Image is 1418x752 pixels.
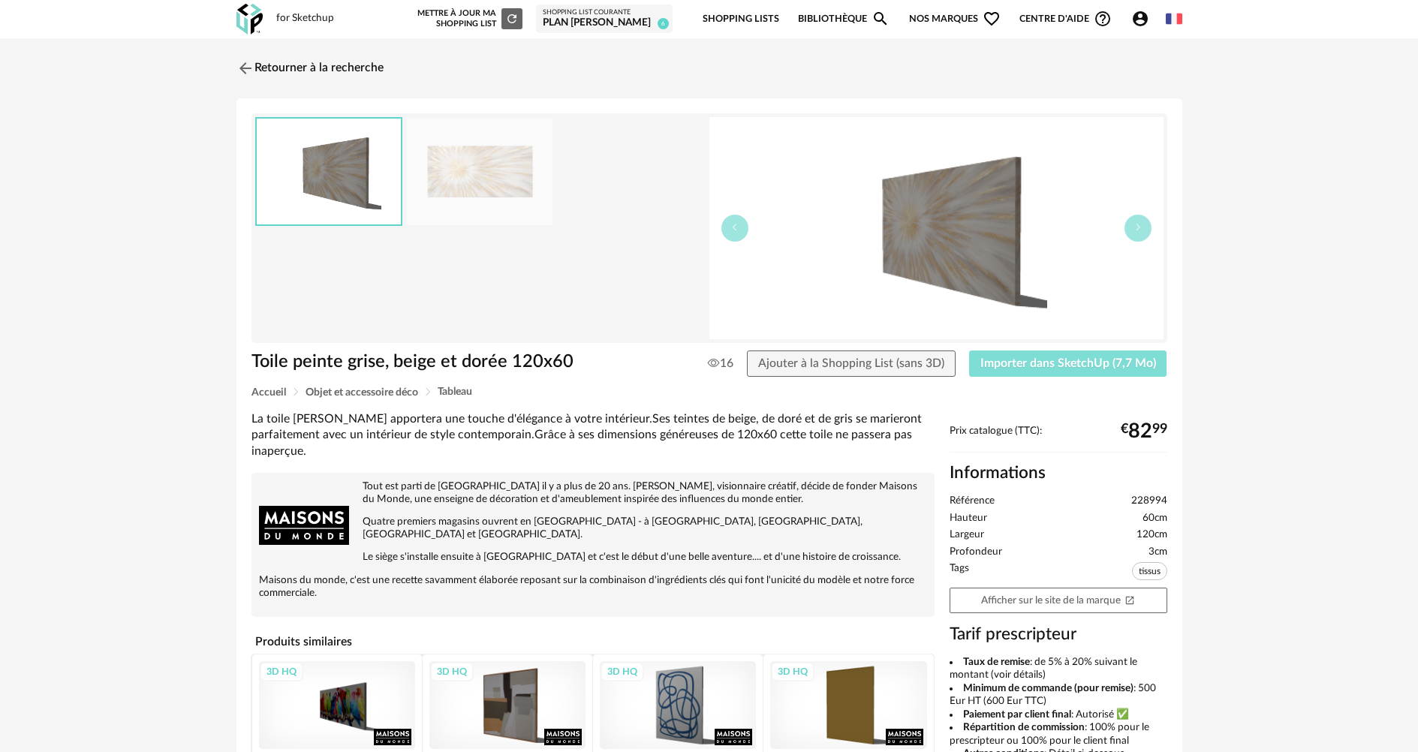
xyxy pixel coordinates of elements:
[259,480,349,570] img: brand logo
[601,662,644,681] div: 3D HQ
[1132,562,1167,580] span: tissus
[251,630,935,653] h4: Produits similaires
[963,657,1030,667] b: Taux de remise
[259,480,927,506] p: Tout est parti de [GEOGRAPHIC_DATA] il y a plus de 20 ans. [PERSON_NAME], visionnaire créatif, dé...
[259,574,927,600] p: Maisons du monde, c'est une recette savamment élaborée reposant sur la combinaison d'ingrédients ...
[276,12,334,26] div: for Sketchup
[1121,426,1167,438] div: € 99
[1124,594,1135,605] span: Open In New icon
[1149,546,1167,559] span: 3cm
[236,52,384,85] a: Retourner à la recherche
[543,8,666,30] a: Shopping List courante plan [PERSON_NAME] 6
[983,10,1001,28] span: Heart Outline icon
[950,528,984,542] span: Largeur
[703,2,779,37] a: Shopping Lists
[771,662,814,681] div: 3D HQ
[963,722,1085,732] b: Répartition de commission
[872,10,890,28] span: Magnify icon
[505,14,519,23] span: Refresh icon
[950,656,1167,682] li: : de 5% à 20% suivant le montant (voir détails)
[709,117,1164,339] img: thumbnail.png
[708,356,733,371] span: 16
[251,387,286,398] span: Accueil
[251,350,625,374] h1: Toile peinte grise, beige et dorée 120x60
[1131,10,1156,28] span: Account Circle icon
[251,387,1167,398] div: Breadcrumb
[758,357,944,369] span: Ajouter à la Shopping List (sans 3D)
[1166,11,1182,27] img: fr
[950,462,1167,484] h2: Informations
[798,2,890,37] a: BibliothèqueMagnify icon
[950,624,1167,645] h3: Tarif prescripteur
[407,118,552,225] img: toile-peinte-grise-beige-et-doree-120x60-1000-4-9-228994_1.jpg
[438,387,472,397] span: Tableau
[257,119,401,224] img: thumbnail.png
[950,721,1167,747] li: : 100% pour le prescripteur ou 100% pour le client final
[1131,495,1167,508] span: 228994
[950,708,1167,722] li: : Autorisé ✅
[963,683,1133,693] b: Minimum de commande (pour remise)
[260,662,303,681] div: 3D HQ
[950,512,987,525] span: Hauteur
[543,8,666,17] div: Shopping List courante
[1143,512,1167,525] span: 60cm
[658,18,669,29] span: 6
[430,662,474,681] div: 3D HQ
[251,411,935,459] div: La toile [PERSON_NAME] apportera une touche d'élégance à votre intérieur.Ses teintes de beige, de...
[909,2,1001,37] span: Nos marques
[1019,10,1112,28] span: Centre d'aideHelp Circle Outline icon
[950,425,1167,453] div: Prix catalogue (TTC):
[1128,426,1152,438] span: 82
[414,8,522,29] div: Mettre à jour ma Shopping List
[747,350,956,378] button: Ajouter à la Shopping List (sans 3D)
[980,357,1156,369] span: Importer dans SketchUp (7,7 Mo)
[543,17,666,30] div: plan [PERSON_NAME]
[969,350,1167,378] button: Importer dans SketchUp (7,7 Mo)
[950,495,995,508] span: Référence
[950,562,969,584] span: Tags
[963,709,1071,720] b: Paiement par client final
[236,4,263,35] img: OXP
[306,387,418,398] span: Objet et accessoire déco
[259,551,927,564] p: Le siège s'installe ensuite à [GEOGRAPHIC_DATA] et c'est le début d'une belle aventure.... et d'u...
[1131,10,1149,28] span: Account Circle icon
[236,59,254,77] img: svg+xml;base64,PHN2ZyB3aWR0aD0iMjQiIGhlaWdodD0iMjQiIHZpZXdCb3g9IjAgMCAyNCAyNCIgZmlsbD0ibm9uZSIgeG...
[950,588,1167,614] a: Afficher sur le site de la marqueOpen In New icon
[1137,528,1167,542] span: 120cm
[259,516,927,541] p: Quatre premiers magasins ouvrent en [GEOGRAPHIC_DATA] - à [GEOGRAPHIC_DATA], [GEOGRAPHIC_DATA], [...
[950,682,1167,708] li: : 500 Eur HT (600 Eur TTC)
[950,546,1002,559] span: Profondeur
[1094,10,1112,28] span: Help Circle Outline icon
